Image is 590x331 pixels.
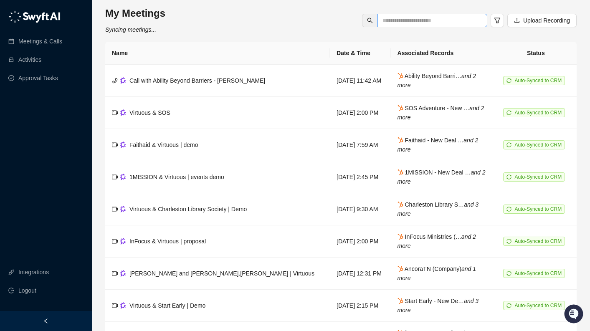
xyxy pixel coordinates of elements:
span: search [367,18,373,23]
span: Start Early - New De… [398,298,479,313]
span: sync [506,174,512,179]
span: Pylon [83,137,101,144]
span: filter [494,17,501,24]
span: Auto-Synced to CRM [514,206,562,212]
button: Start new chat [142,78,152,88]
img: gong-Dwh8HbPa.png [120,141,126,148]
div: We're offline, we'll be back soon [28,84,109,91]
img: gong-Dwh8HbPa.png [120,238,126,244]
span: Virtuous & Charleston Library Society | Demo [129,206,247,212]
th: Associated Records [391,42,495,65]
img: gong-Dwh8HbPa.png [120,174,126,180]
td: [DATE] 11:42 AM [330,65,391,97]
span: Auto-Synced to CRM [514,270,562,276]
img: Swyft AI [8,8,25,25]
div: 📶 [38,118,44,124]
span: video-camera [112,303,118,308]
span: phone [112,78,118,83]
span: Auto-Synced to CRM [514,110,562,116]
a: 📶Status [34,114,68,129]
span: AncoraTN (Company) [398,265,476,281]
span: video-camera [112,174,118,180]
span: Upload Recording [523,16,570,25]
span: SOS Adventure - New … [398,105,484,121]
span: Faithaid - New Deal … [398,137,479,153]
td: [DATE] 2:00 PM [330,225,391,258]
span: video-camera [112,238,118,244]
span: Status [46,117,64,125]
button: Upload Recording [507,14,577,27]
a: Integrations [18,264,49,280]
span: video-camera [112,142,118,148]
th: Name [105,42,330,65]
a: Activities [18,51,41,68]
iframe: Open customer support [563,303,586,326]
span: video-camera [112,206,118,212]
span: Ability Beyond Barri… [398,73,476,88]
img: gong-Dwh8HbPa.png [120,302,126,308]
td: [DATE] 2:45 PM [330,161,391,193]
span: Auto-Synced to CRM [514,174,562,180]
td: [DATE] 7:59 AM [330,129,391,161]
h3: My Meetings [105,7,165,20]
i: and 2 more [398,105,484,121]
a: 📚Docs [5,114,34,129]
span: Auto-Synced to CRM [514,78,562,83]
a: Approval Tasks [18,70,58,86]
span: sync [506,239,512,244]
img: gong-Dwh8HbPa.png [120,77,126,83]
h2: How can we help? [8,47,152,60]
span: logout [8,288,14,293]
span: sync [506,271,512,276]
i: and 3 more [398,298,479,313]
span: sync [506,207,512,212]
span: Auto-Synced to CRM [514,238,562,244]
span: Docs [17,117,31,125]
td: [DATE] 9:30 AM [330,193,391,225]
span: sync [506,78,512,83]
span: sync [506,303,512,308]
i: and 2 more [398,73,476,88]
img: gong-Dwh8HbPa.png [120,109,126,116]
span: video-camera [112,110,118,116]
th: Status [495,42,577,65]
span: 1MISSION & Virtuous | events demo [129,174,224,180]
span: Auto-Synced to CRM [514,142,562,148]
th: Date & Time [330,42,391,65]
a: Powered byPylon [59,137,101,144]
i: and 1 more [398,265,476,281]
img: 5124521997842_fc6d7dfcefe973c2e489_88.png [8,76,23,91]
a: Meetings & Calls [18,33,62,50]
div: 📚 [8,118,15,124]
i: and 2 more [398,137,479,153]
i: Syncing meetings... [105,26,156,33]
i: and 3 more [398,201,479,217]
span: Call with Ability Beyond Barriers - [PERSON_NAME] [129,77,265,84]
td: [DATE] 2:00 PM [330,97,391,129]
span: sync [506,142,512,147]
i: and 2 more [398,233,476,249]
td: [DATE] 12:31 PM [330,258,391,290]
img: gong-Dwh8HbPa.png [120,206,126,212]
div: Start new chat [28,76,137,84]
span: Virtuous & Start Early | Demo [129,302,205,309]
span: Faithaid & Virtuous | demo [129,141,198,148]
img: gong-Dwh8HbPa.png [120,270,126,276]
td: [DATE] 2:15 PM [330,290,391,322]
span: [PERSON_NAME] and [PERSON_NAME].[PERSON_NAME] | Virtuous [129,270,314,277]
span: Auto-Synced to CRM [514,303,562,308]
img: logo-05li4sbe.png [8,10,61,23]
p: Welcome 👋 [8,33,152,47]
span: Logout [18,282,36,299]
span: 1MISSION - New Deal … [398,169,486,185]
span: video-camera [112,270,118,276]
span: Charleston Library S… [398,201,479,217]
span: InFocus Ministries (… [398,233,476,249]
span: upload [514,18,520,23]
i: and 2 more [398,169,486,185]
span: Virtuous & SOS [129,109,170,116]
span: left [43,318,49,324]
span: sync [506,110,512,115]
span: InFocus & Virtuous | proposal [129,238,206,245]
